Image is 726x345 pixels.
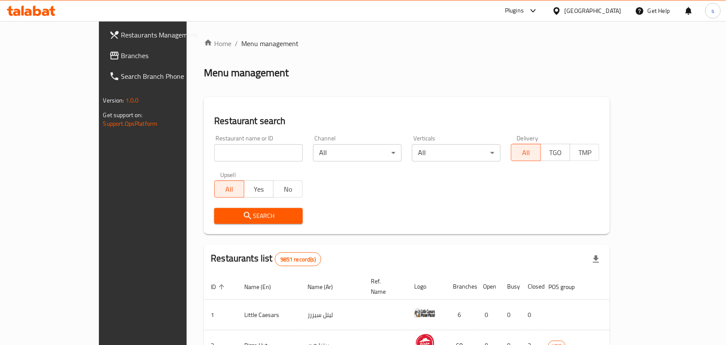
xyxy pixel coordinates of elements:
a: Branches [102,45,220,66]
td: 6 [446,300,476,330]
button: All [511,144,541,161]
span: No [277,183,299,196]
button: All [214,180,244,198]
span: Search [221,211,296,221]
button: Search [214,208,303,224]
td: 0 [476,300,500,330]
td: 1 [204,300,237,330]
span: Menu management [241,38,298,49]
img: Little Caesars [414,302,436,324]
span: All [515,146,537,159]
h2: Restaurants list [211,252,321,266]
span: Search Branch Phone [121,71,213,81]
button: No [273,180,303,198]
div: Plugins [505,6,524,16]
span: Get support on: [103,109,143,121]
th: Closed [521,274,541,300]
button: TMP [570,144,600,161]
div: All [313,144,402,162]
button: TGO [541,144,570,161]
span: TGO [544,146,567,159]
th: Busy [500,274,521,300]
li: / [235,38,238,49]
span: POS group [548,282,586,292]
td: 0 [500,300,521,330]
span: Version: [103,95,124,106]
span: Branches [121,50,213,61]
button: Yes [244,180,274,198]
th: Branches [446,274,476,300]
span: Yes [248,183,270,196]
h2: Menu management [204,66,289,80]
h2: Restaurant search [214,115,600,127]
span: TMP [574,146,596,159]
td: Little Caesars [237,300,301,330]
span: 1.0.0 [126,95,139,106]
span: s [711,6,714,16]
a: Support.OpsPlatform [103,118,158,129]
span: All [218,183,240,196]
td: ليتل سيزرز [301,300,364,330]
span: ID [211,282,227,292]
div: Total records count [275,252,321,266]
input: Search for restaurant name or ID.. [214,144,303,162]
label: Upsell [220,172,236,178]
div: [GEOGRAPHIC_DATA] [565,6,621,16]
div: All [412,144,501,162]
span: 9851 record(s) [275,255,321,264]
a: Search Branch Phone [102,66,220,87]
th: Logo [407,274,446,300]
span: Restaurants Management [121,30,213,40]
span: Name (Ar) [308,282,344,292]
div: Export file [586,249,606,270]
th: Open [476,274,500,300]
span: Ref. Name [371,276,397,297]
span: Name (En) [244,282,282,292]
a: Restaurants Management [102,25,220,45]
label: Delivery [517,135,538,141]
nav: breadcrumb [204,38,610,49]
td: 0 [521,300,541,330]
